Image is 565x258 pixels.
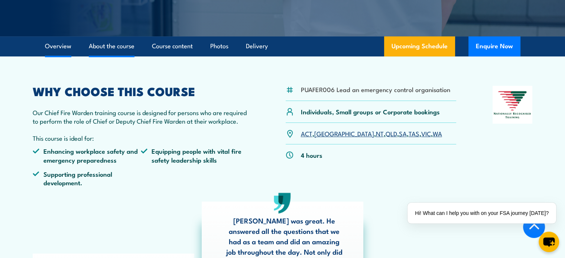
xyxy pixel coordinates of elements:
a: NT [376,129,384,138]
a: SA [399,129,407,138]
p: Individuals, Small groups or Corporate bookings [301,107,440,116]
a: [GEOGRAPHIC_DATA] [314,129,374,138]
img: Nationally Recognised Training logo. [493,86,533,124]
p: This course is ideal for: [33,134,250,142]
a: Photos [210,36,228,56]
a: Course content [152,36,193,56]
li: PUAFER006 Lead an emergency control organisation [301,85,450,94]
h2: WHY CHOOSE THIS COURSE [33,86,250,96]
button: chat-button [539,232,559,252]
p: Our Chief Fire Warden training course is designed for persons who are required to perform the rol... [33,108,250,125]
div: Hi! What can I help you with on your FSA journey [DATE]? [407,203,556,223]
button: Enquire Now [468,36,520,56]
p: , , , , , , , [301,129,442,138]
a: About the course [89,36,134,56]
li: Supporting professional development. [33,170,141,187]
p: 4 hours [301,151,322,159]
a: TAS [409,129,419,138]
a: Delivery [246,36,268,56]
a: ACT [301,129,312,138]
a: QLD [386,129,397,138]
a: WA [433,129,442,138]
a: VIC [421,129,431,138]
a: Upcoming Schedule [384,36,455,56]
li: Enhancing workplace safety and emergency preparedness [33,147,141,164]
li: Equipping people with vital fire safety leadership skills [141,147,249,164]
a: Overview [45,36,71,56]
